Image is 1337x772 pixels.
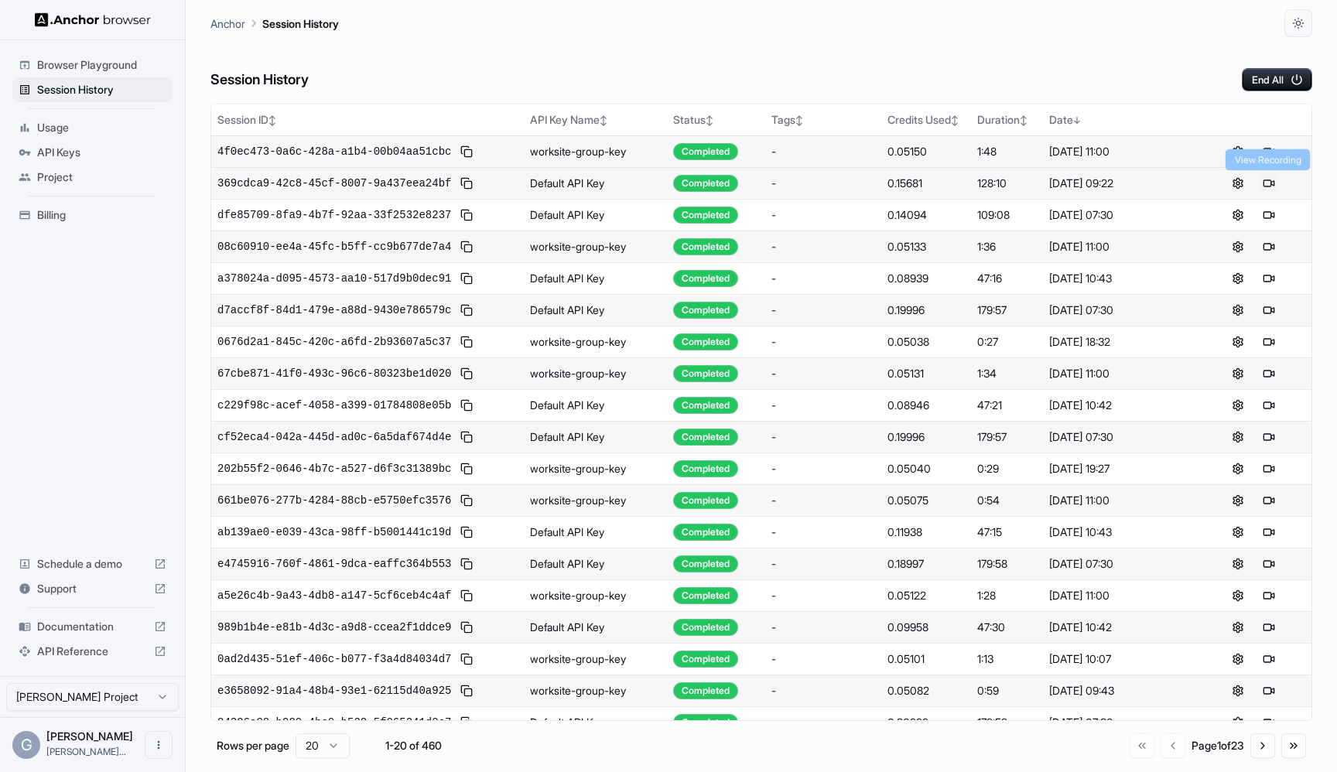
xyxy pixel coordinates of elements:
div: - [771,556,875,572]
td: worksite-group-key [524,135,667,167]
h6: Session History [210,69,309,91]
td: Default API Key [524,167,667,199]
td: Default API Key [524,611,667,643]
div: 0.20999 [887,715,965,730]
span: 202b55f2-0646-4b7c-a527-d6f3c31389bc [217,461,451,477]
div: Completed [673,270,738,287]
div: 1:48 [977,144,1038,159]
span: ↕ [1020,114,1028,126]
td: worksite-group-key [524,484,667,516]
div: View Recording [1226,149,1311,171]
span: Greg Miller [46,729,133,743]
div: 0:59 [977,683,1038,699]
span: Billing [37,207,166,223]
div: Completed [673,238,738,255]
div: 47:15 [977,524,1038,540]
td: Default API Key [524,516,667,548]
span: 989b1b4e-e81b-4d3c-a9d8-ccea2f1ddce9 [217,620,451,635]
div: [DATE] 18:32 [1049,334,1188,350]
div: 0.18997 [887,556,965,572]
div: - [771,588,875,603]
div: 0.05131 [887,366,965,381]
div: - [771,176,875,191]
div: 0.05038 [887,334,965,350]
div: [DATE] 10:42 [1049,398,1188,413]
div: Completed [673,333,738,350]
span: 661be076-277b-4284-88cb-e5750efc3576 [217,493,451,508]
div: [DATE] 10:07 [1049,651,1188,667]
div: Date [1049,112,1188,128]
div: Project [12,165,173,190]
div: Browser Playground [12,53,173,77]
span: e4745916-760f-4861-9dca-eaffc364b553 [217,556,451,572]
p: Session History [262,15,339,32]
div: Billing [12,203,173,227]
td: Default API Key [524,262,667,294]
div: Completed [673,651,738,668]
div: 0.05075 [887,493,965,508]
div: 0.05082 [887,683,965,699]
div: 0.19996 [887,302,965,318]
div: - [771,461,875,477]
span: ab139ae0-e039-43ca-98ff-b5001441c19d [217,524,451,540]
nav: breadcrumb [210,15,339,32]
div: - [771,271,875,286]
div: 179:59 [977,715,1038,730]
span: a378024a-d095-4573-aa10-517d9b0dec91 [217,271,451,286]
div: Completed [673,587,738,604]
div: Completed [673,175,738,192]
div: 1:13 [977,651,1038,667]
span: API Keys [37,145,166,160]
div: 0:27 [977,334,1038,350]
div: - [771,683,875,699]
span: Usage [37,120,166,135]
div: 0.09958 [887,620,965,635]
div: 0.08939 [887,271,965,286]
div: API Reference [12,639,173,664]
td: Default API Key [524,706,667,738]
td: worksite-group-key [524,453,667,484]
div: Completed [673,429,738,446]
div: [DATE] 07:30 [1049,207,1188,223]
div: Credits Used [887,112,965,128]
div: Completed [673,460,738,477]
span: ↕ [600,114,607,126]
span: dfe85709-8fa9-4b7f-92aa-33f2532e8237 [217,207,451,223]
td: Default API Key [524,199,667,231]
div: 0.05101 [887,651,965,667]
div: - [771,366,875,381]
span: d7accf8f-84d1-479e-a88d-9430e786579c [217,302,451,318]
div: 0:29 [977,461,1038,477]
div: Support [12,576,173,601]
p: Rows per page [217,738,289,753]
div: 0.05040 [887,461,965,477]
span: Schedule a demo [37,556,148,572]
div: 0.19996 [887,429,965,445]
div: Duration [977,112,1038,128]
div: [DATE] 10:43 [1049,271,1188,286]
div: 179:58 [977,556,1038,572]
span: 84396a08-b980-4be0-b528-5f065241d0e7 [217,715,451,730]
div: [DATE] 07:30 [1049,302,1188,318]
div: [DATE] 19:27 [1049,461,1188,477]
div: 179:57 [977,302,1038,318]
span: Session History [37,82,166,97]
div: [DATE] 11:00 [1049,366,1188,381]
div: Completed [673,397,738,414]
div: 0.11938 [887,524,965,540]
span: ↓ [1073,114,1081,126]
div: [DATE] 07:30 [1049,429,1188,445]
div: Completed [673,714,738,731]
td: worksite-group-key [524,579,667,611]
div: Completed [673,555,738,572]
span: Project [37,169,166,185]
div: [DATE] 07:30 [1049,556,1188,572]
div: - [771,144,875,159]
div: - [771,524,875,540]
div: - [771,207,875,223]
div: Documentation [12,614,173,639]
div: Completed [673,619,738,636]
div: Session History [12,77,173,102]
div: Completed [673,365,738,382]
button: End All [1242,68,1312,91]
